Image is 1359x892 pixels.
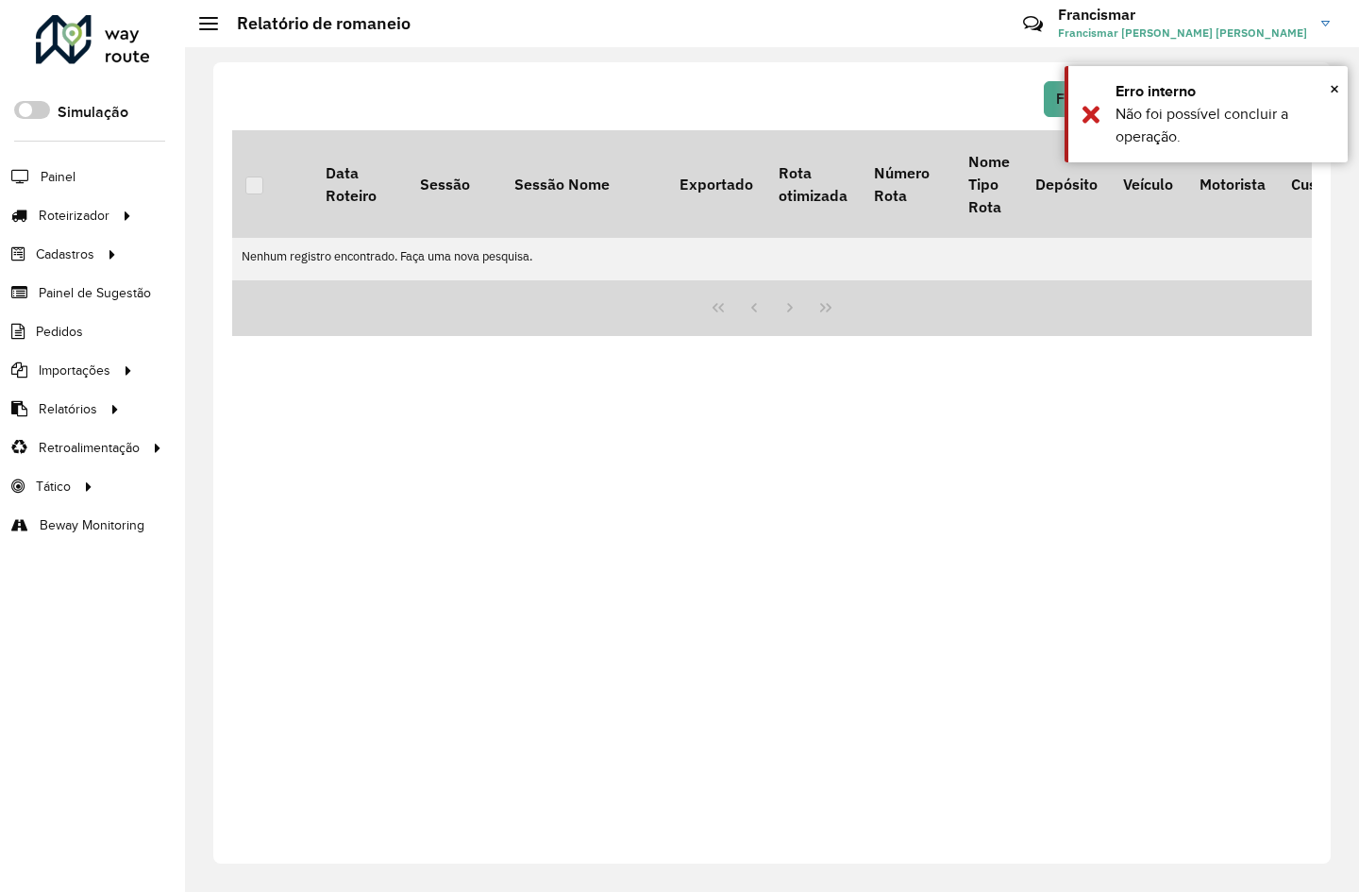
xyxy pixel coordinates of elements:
th: Depósito [1022,130,1110,238]
a: Contato Rápido [1013,4,1053,44]
span: Filtrar [1056,91,1097,107]
th: Data Roteiro [312,130,407,238]
span: Pedidos [36,322,83,342]
div: Erro interno [1116,80,1334,103]
span: × [1330,78,1339,99]
span: Francismar [PERSON_NAME] [PERSON_NAME] [1058,25,1307,42]
label: Simulação [58,101,128,124]
div: Não foi possível concluir a operação. [1116,103,1334,148]
th: Sessão Nome [501,130,666,238]
span: Retroalimentação [39,438,140,458]
th: Nome Tipo Rota [955,130,1022,238]
button: Close [1330,75,1339,103]
th: Exportado [666,130,765,238]
th: Veículo [1111,130,1186,238]
span: Roteirizador [39,206,109,226]
th: Número Rota [861,130,955,238]
th: Custo [1278,130,1343,238]
th: Sessão [407,130,501,238]
span: Importações [39,361,110,380]
h3: Francismar [1058,6,1307,24]
span: Relatórios [39,399,97,419]
button: Filtrar [1044,81,1109,117]
span: Tático [36,477,71,496]
th: Rota otimizada [765,130,860,238]
h2: Relatório de romaneio [218,13,411,34]
span: Cadastros [36,244,94,264]
th: Motorista [1186,130,1278,238]
span: Painel [41,167,75,187]
span: Painel de Sugestão [39,283,151,303]
span: Beway Monitoring [40,515,144,535]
